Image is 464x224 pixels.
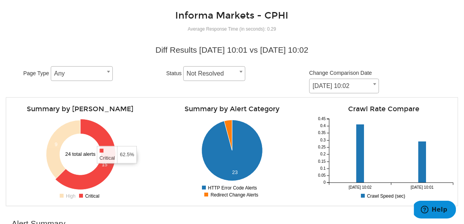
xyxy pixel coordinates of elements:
[51,68,112,79] span: Any
[349,186,372,190] tspan: [DATE] 10:02
[166,70,182,76] span: Status
[162,105,302,113] h4: Summary by Alert Category
[318,174,326,178] tspan: 0.05
[183,66,245,81] span: Not Resolved
[176,10,289,21] a: Informa Markets - CPHI
[310,81,379,91] span: 09/30/2025 10:02
[321,138,326,143] tspan: 0.3
[309,79,379,93] span: 09/30/2025 10:02
[51,66,113,81] span: Any
[12,44,452,56] div: Diff Results [DATE] 10:01 vs [DATE] 10:02
[411,186,434,190] tspan: [DATE] 10:01
[318,145,326,150] tspan: 0.25
[321,152,326,157] tspan: 0.2
[318,131,326,135] tspan: 0.35
[318,160,326,164] tspan: 0.15
[321,124,326,128] tspan: 0.4
[321,167,326,171] tspan: 0.1
[314,105,454,113] h4: Crawl Rate Compare
[10,105,150,113] h4: Summary by [PERSON_NAME]
[414,201,456,220] iframe: Opens a widget where you can find more information
[184,68,245,79] span: Not Resolved
[318,117,326,121] tspan: 0.45
[324,181,326,185] tspan: 0
[65,151,96,157] text: 24 total alerts
[23,70,49,76] span: Page Type
[309,70,372,76] span: Change Comparison Date
[188,26,276,32] small: Average Response Time (in seconds): 0.29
